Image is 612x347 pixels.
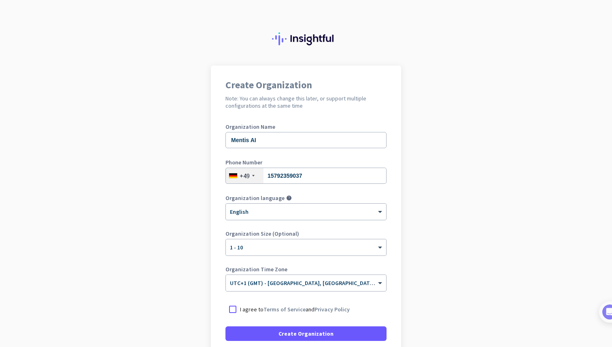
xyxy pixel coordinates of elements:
[278,330,334,338] span: Create Organization
[225,168,387,184] input: 30 123456
[225,95,387,109] h2: Note: You can always change this later, or support multiple configurations at the same time
[225,124,387,130] label: Organization Name
[314,306,350,313] a: Privacy Policy
[263,306,306,313] a: Terms of Service
[272,32,340,45] img: Insightful
[225,160,387,165] label: Phone Number
[225,231,387,236] label: Organization Size (Optional)
[240,172,250,180] div: +49
[225,195,285,201] label: Organization language
[225,266,387,272] label: Organization Time Zone
[225,132,387,148] input: What is the name of your organization?
[240,305,350,313] p: I agree to and
[225,326,387,341] button: Create Organization
[286,195,292,201] i: help
[225,80,387,90] h1: Create Organization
